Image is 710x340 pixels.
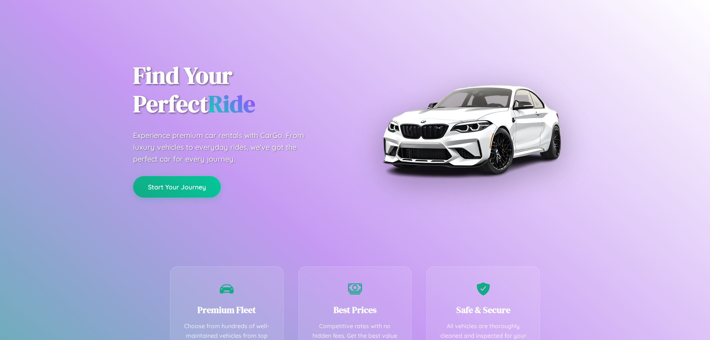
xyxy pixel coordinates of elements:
[310,304,400,316] h3: Best Prices
[379,37,564,222] img: Premium BMW car rental vehicle
[208,88,255,120] span: Ride
[133,176,221,198] button: Start Your Journey
[133,61,344,118] h1: Find Your Perfect
[133,129,318,165] p: Experience premium car rentals with CarGo. From luxury vehicles to everyday rides, we've got the ...
[182,304,272,316] h3: Premium Fleet
[438,304,528,316] h3: Safe & Secure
